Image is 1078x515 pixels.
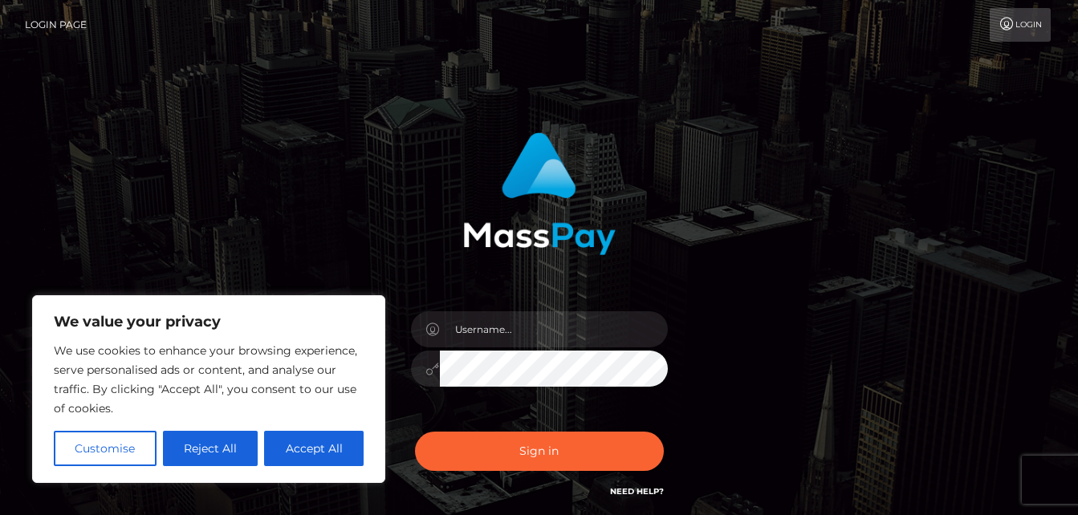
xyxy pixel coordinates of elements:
button: Reject All [163,431,258,466]
a: Login Page [25,8,87,42]
button: Accept All [264,431,364,466]
input: Username... [440,311,668,347]
button: Customise [54,431,157,466]
a: Login [990,8,1051,42]
button: Sign in [415,432,664,471]
div: We value your privacy [32,295,385,483]
p: We use cookies to enhance your browsing experience, serve personalised ads or content, and analys... [54,341,364,418]
img: MassPay Login [463,132,616,255]
a: Need Help? [610,486,664,497]
p: We value your privacy [54,312,364,331]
